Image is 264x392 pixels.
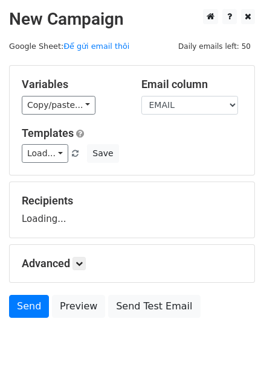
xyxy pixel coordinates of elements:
a: Send [9,295,49,318]
a: Daily emails left: 50 [174,42,255,51]
h5: Advanced [22,257,242,270]
h5: Recipients [22,194,242,207]
h5: Variables [22,78,123,91]
h5: Email column [141,78,243,91]
small: Google Sheet: [9,42,129,51]
h2: New Campaign [9,9,255,30]
button: Save [87,144,118,163]
a: Templates [22,127,74,139]
a: Để gửi email thôi [63,42,129,51]
span: Daily emails left: 50 [174,40,255,53]
a: Load... [22,144,68,163]
a: Copy/paste... [22,96,95,115]
div: Loading... [22,194,242,226]
a: Preview [52,295,105,318]
a: Send Test Email [108,295,200,318]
